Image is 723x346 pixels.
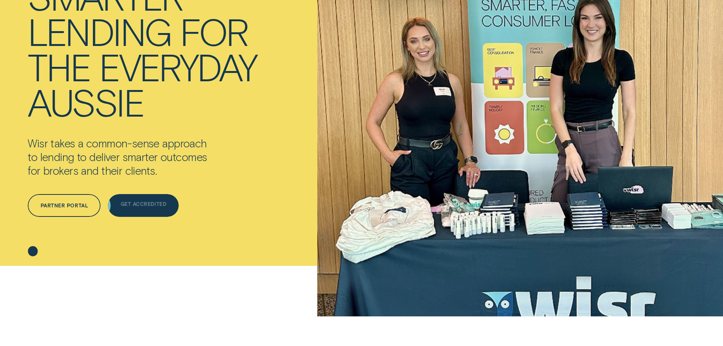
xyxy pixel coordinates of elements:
[108,194,179,217] a: Get Accredited
[28,194,101,217] a: Partner Portal
[28,136,247,177] p: Wisr takes a common-sense approach to lending to deliver smarter outcomes for brokers and their c...
[180,13,248,49] div: for
[28,84,143,119] div: Aussie
[99,49,256,84] div: everyday
[28,13,171,49] div: lending
[28,49,90,84] div: the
